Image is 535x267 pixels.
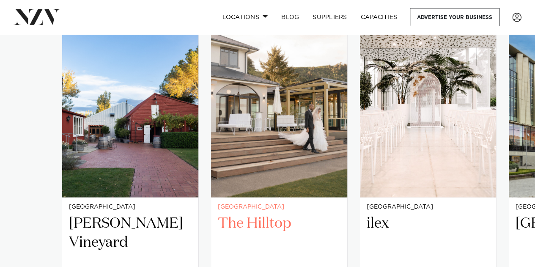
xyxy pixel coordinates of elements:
small: [GEOGRAPHIC_DATA] [69,204,192,210]
small: [GEOGRAPHIC_DATA] [367,204,489,210]
a: Capacities [354,8,404,26]
img: wedding ceremony at ilex cafe in christchurch [360,14,496,197]
small: [GEOGRAPHIC_DATA] [218,204,340,210]
a: BLOG [274,8,306,26]
img: nzv-logo.png [14,9,60,25]
a: Advertise your business [410,8,499,26]
a: SUPPLIERS [306,8,354,26]
a: Locations [215,8,274,26]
